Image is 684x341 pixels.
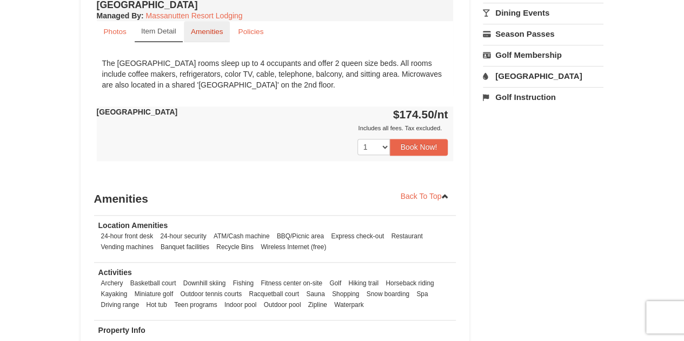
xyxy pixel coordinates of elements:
li: Snow boarding [364,289,412,299]
a: Photos [97,21,134,42]
strong: [GEOGRAPHIC_DATA] [97,108,178,116]
a: Policies [231,21,270,42]
h3: Amenities [94,188,456,210]
li: Golf [327,278,344,289]
li: Kayaking [98,289,130,299]
li: 24-hour security [157,231,209,242]
strong: Location Amenities [98,221,168,230]
li: Outdoor tennis courts [177,289,244,299]
li: Basketball court [128,278,179,289]
li: Miniature golf [132,289,176,299]
li: Indoor pool [222,299,260,310]
a: Amenities [184,21,230,42]
li: Waterpark [331,299,366,310]
strong: $174.50 [393,108,448,121]
a: Season Passes [483,24,603,44]
li: Driving range [98,299,142,310]
small: Item Detail [141,27,176,35]
strong: : [97,11,144,20]
li: Express check-out [328,231,387,242]
a: Golf Instruction [483,87,603,107]
li: Shopping [329,289,362,299]
a: Massanutten Resort Lodging [146,11,243,20]
li: Horseback riding [383,278,436,289]
a: [GEOGRAPHIC_DATA] [483,66,603,86]
li: Racquetball court [246,289,302,299]
a: Dining Events [483,3,603,23]
li: Restaurant [388,231,425,242]
li: Archery [98,278,126,289]
li: Zipline [306,299,330,310]
a: Golf Membership [483,45,603,65]
li: Hiking trail [346,278,381,289]
strong: Property Info [98,326,145,335]
div: The [GEOGRAPHIC_DATA] rooms sleep up to 4 occupants and offer 2 queen size beds. All rooms includ... [97,52,454,96]
li: ATM/Cash machine [211,231,273,242]
li: Hot tub [144,299,170,310]
strong: Activities [98,268,132,277]
li: Banquet facilities [158,242,212,252]
small: Photos [104,28,127,36]
li: Vending machines [98,242,156,252]
a: Item Detail [135,21,183,42]
li: Fitness center on-site [258,278,325,289]
li: Fishing [230,278,256,289]
small: Policies [238,28,263,36]
li: Recycle Bins [214,242,256,252]
li: 24-hour front desk [98,231,156,242]
li: BBQ/Picnic area [274,231,327,242]
span: /nt [434,108,448,121]
div: Includes all fees. Tax excluded. [97,123,448,133]
li: Sauna [303,289,327,299]
li: Spa [414,289,430,299]
li: Teen programs [171,299,220,310]
small: Amenities [191,28,223,36]
a: Back To Top [394,188,456,204]
button: Book Now! [390,139,448,155]
li: Wireless Internet (free) [258,242,329,252]
span: Managed By [97,11,141,20]
li: Outdoor pool [261,299,304,310]
li: Downhill skiing [181,278,229,289]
